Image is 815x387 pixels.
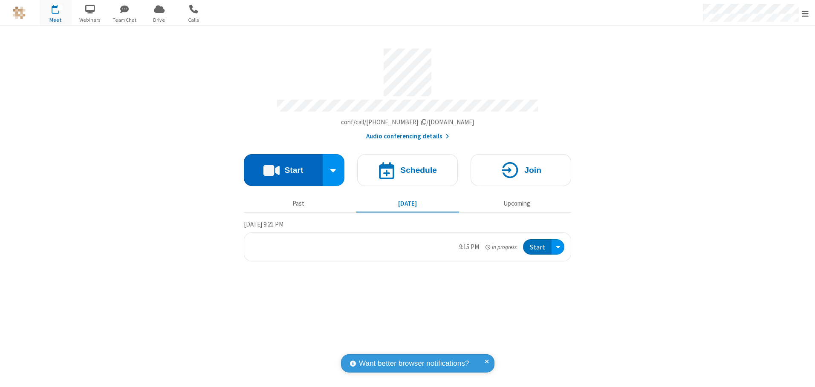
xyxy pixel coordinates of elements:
[356,195,459,212] button: [DATE]
[459,242,479,252] div: 9:15 PM
[143,16,175,24] span: Drive
[552,239,564,255] div: Open menu
[58,5,63,11] div: 1
[244,154,323,186] button: Start
[471,154,571,186] button: Join
[357,154,458,186] button: Schedule
[244,220,283,228] span: [DATE] 9:21 PM
[323,154,345,186] div: Start conference options
[178,16,210,24] span: Calls
[359,358,469,369] span: Want better browser notifications?
[247,195,350,212] button: Past
[284,166,303,174] h4: Start
[486,243,517,251] em: in progress
[341,118,474,127] button: Copy my meeting room linkCopy my meeting room link
[40,16,72,24] span: Meet
[400,166,437,174] h4: Schedule
[244,219,571,262] section: Today's Meetings
[366,132,449,141] button: Audio conferencing details
[523,239,552,255] button: Start
[13,6,26,19] img: QA Selenium DO NOT DELETE OR CHANGE
[244,42,571,141] section: Account details
[109,16,141,24] span: Team Chat
[74,16,106,24] span: Webinars
[465,195,568,212] button: Upcoming
[524,166,541,174] h4: Join
[341,118,474,126] span: Copy my meeting room link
